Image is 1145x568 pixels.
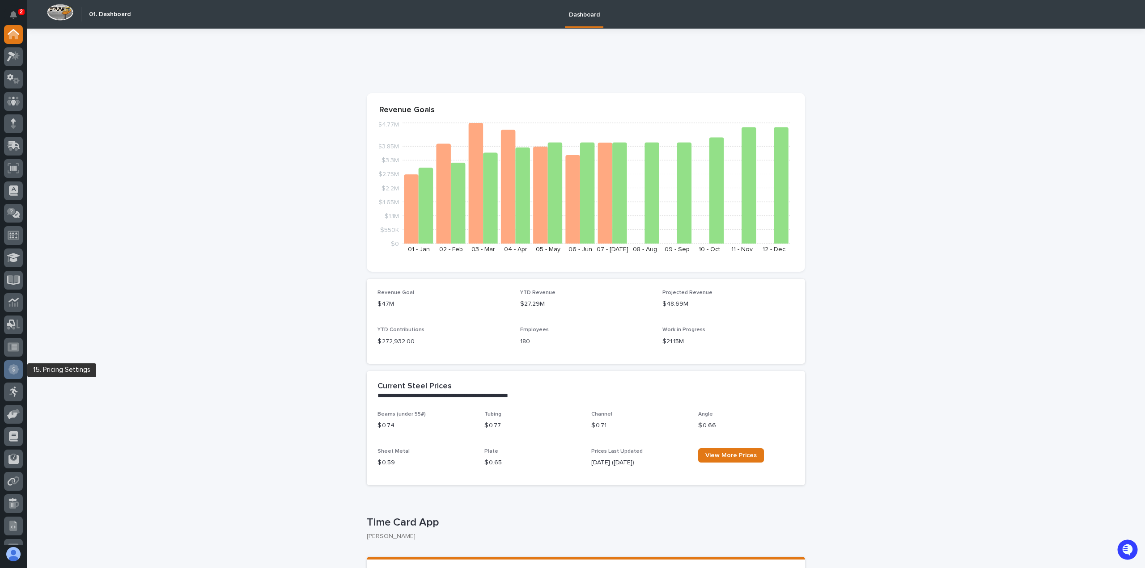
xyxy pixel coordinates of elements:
tspan: $1.65M [379,199,399,205]
p: [PERSON_NAME] [367,533,798,540]
div: Start new chat [30,99,147,108]
span: Revenue Goal [377,290,414,295]
p: 180 [520,337,652,346]
div: Notifications2 [11,11,23,25]
p: 2 [20,8,23,15]
text: 06 - Jun [568,246,592,252]
p: $ 0.65 [484,458,581,467]
a: View More Prices [698,448,764,463]
iframe: Open customer support [1116,539,1141,563]
span: Work in Progress [662,327,705,332]
span: Plate [484,449,498,454]
p: How can we help? [9,50,163,64]
h2: Current Steel Prices [377,382,452,391]
tspan: $1.1M [385,213,399,219]
img: 1736555164131-43832dd5-751b-4058-ba23-39d91318e5a0 [9,99,25,115]
span: Angle [698,412,713,417]
button: Start new chat [152,102,163,113]
span: YTD Revenue [520,290,556,295]
p: $27.29M [520,299,652,309]
span: Pylon [89,165,108,172]
a: 📖Help Docs [5,140,52,156]
span: YTD Contributions [377,327,424,332]
p: $ 0.59 [377,458,474,467]
text: 10 - Oct [699,246,720,252]
tspan: $3.3M [382,157,399,164]
tspan: $550K [380,227,399,233]
p: $47M [377,299,509,309]
text: 04 - Apr [504,246,527,252]
tspan: $2.2M [382,185,399,191]
span: Channel [591,412,612,417]
button: Notifications [4,5,23,24]
tspan: $4.77M [378,122,399,128]
h2: 01. Dashboard [89,11,131,18]
text: 02 - Feb [439,246,463,252]
p: Welcome 👋 [9,35,163,50]
text: 03 - Mar [471,246,495,252]
span: Tubing [484,412,501,417]
p: $ 0.77 [484,421,581,430]
p: $ 0.71 [591,421,687,430]
img: Stacker [9,8,27,26]
p: $21.15M [662,337,794,346]
button: users-avatar [4,545,23,564]
tspan: $0 [391,241,399,247]
span: Prices Last Updated [591,449,643,454]
text: 11 - Nov [731,246,753,252]
p: $48.69M [662,299,794,309]
text: 09 - Sep [665,246,690,252]
text: 07 - [DATE] [597,246,628,252]
text: 01 - Jan [408,246,430,252]
p: $ 0.66 [698,421,794,430]
text: 12 - Dec [763,246,785,252]
div: 📖 [9,144,16,151]
span: Sheet Metal [377,449,410,454]
img: Workspace Logo [47,4,73,21]
span: View More Prices [705,452,757,459]
tspan: $2.75M [378,171,399,177]
span: Help Docs [18,143,49,152]
p: $ 0.74 [377,421,474,430]
p: [DATE] ([DATE]) [591,458,687,467]
p: $ 272,932.00 [377,337,509,346]
span: Projected Revenue [662,290,712,295]
div: We're offline, we will be back soon! [30,108,125,115]
a: Powered byPylon [63,165,108,172]
text: 05 - May [536,246,560,252]
tspan: $3.85M [378,143,399,150]
p: Revenue Goals [379,105,793,115]
input: Clear [23,72,148,81]
span: Beams (under 55#) [377,412,426,417]
text: 08 - Aug [633,246,657,252]
span: Employees [520,327,549,332]
p: Time Card App [367,516,801,529]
